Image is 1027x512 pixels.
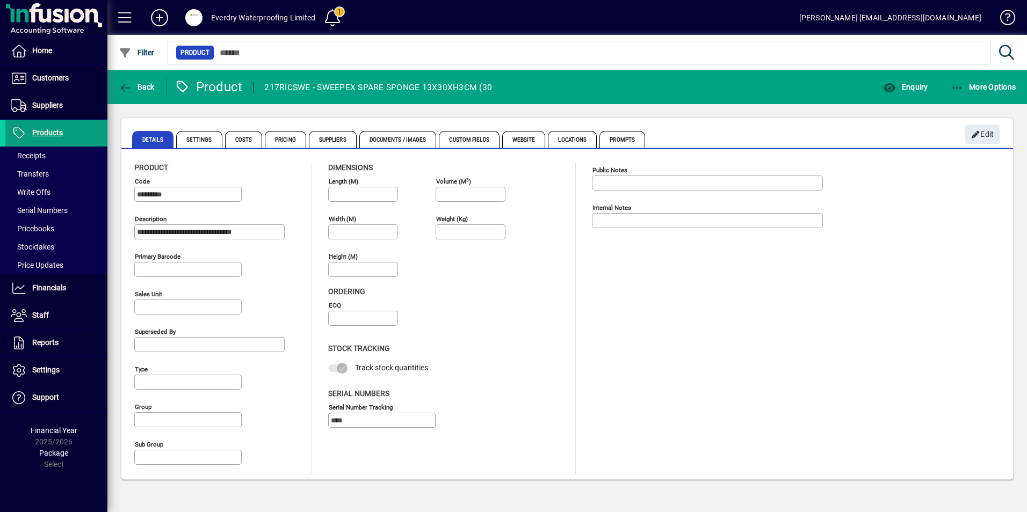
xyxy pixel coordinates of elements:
span: Receipts [11,151,46,160]
mat-label: Sales unit [135,290,162,298]
button: Filter [116,43,157,62]
span: Products [32,128,63,137]
span: More Options [951,83,1016,91]
a: Receipts [5,147,107,165]
div: Everdry Waterproofing Limited [211,9,315,26]
span: Suppliers [309,131,357,148]
span: Package [39,449,68,457]
a: Serial Numbers [5,201,107,220]
span: Prompts [599,131,645,148]
span: Financial Year [31,426,77,435]
span: Costs [225,131,263,148]
span: Settings [176,131,222,148]
mat-label: Serial Number tracking [329,403,393,411]
span: Pricebooks [11,224,54,233]
a: Home [5,38,107,64]
mat-label: Length (m) [329,178,358,185]
button: Add [142,8,177,27]
mat-label: Primary barcode [135,253,180,260]
span: Customers [32,74,69,82]
span: Pricing [265,131,306,148]
span: Suppliers [32,101,63,109]
button: Edit [965,125,1000,144]
span: Stock Tracking [328,344,390,353]
span: Track stock quantities [355,363,428,372]
a: Suppliers [5,92,107,119]
span: Staff [32,311,49,319]
a: Support [5,384,107,411]
span: Financials [32,283,66,292]
a: Transfers [5,165,107,183]
app-page-header-button: Back [107,77,167,97]
mat-label: Width (m) [329,215,356,223]
span: Details [132,131,173,148]
div: Product [175,78,243,96]
a: Customers [5,65,107,92]
span: Product [180,47,209,58]
span: Custom Fields [439,131,499,148]
span: Serial Numbers [328,389,389,398]
span: Product [134,163,168,172]
button: More Options [948,77,1019,97]
mat-label: Public Notes [592,166,627,174]
span: Documents / Images [359,131,437,148]
a: Settings [5,357,107,384]
mat-label: Internal Notes [592,204,631,211]
a: Knowledge Base [992,2,1014,37]
span: Ordering [328,287,365,296]
span: Enquiry [883,83,928,91]
span: Support [32,393,59,401]
span: Website [502,131,546,148]
span: Reports [32,338,59,347]
button: Back [116,77,157,97]
a: Price Updates [5,256,107,274]
span: Price Updates [11,261,63,269]
span: Write Offs [11,188,50,196]
div: 217RICSWE - SWEEPEX SPARE SPONGE 13X30XH3CM (30 [264,79,492,96]
mat-label: Sub group [135,441,163,448]
mat-label: Type [135,365,148,373]
span: Home [32,46,52,55]
button: Profile [177,8,211,27]
mat-label: Weight (Kg) [436,215,468,223]
a: Write Offs [5,183,107,201]
mat-label: Description [135,215,167,223]
a: Staff [5,302,107,329]
a: Reports [5,330,107,356]
span: Locations [548,131,597,148]
div: [PERSON_NAME] [EMAIL_ADDRESS][DOMAIN_NAME] [799,9,981,26]
mat-label: Height (m) [329,253,358,260]
a: Financials [5,275,107,302]
mat-label: Group [135,403,151,411]
span: Filter [119,48,155,57]
span: Settings [32,365,60,374]
button: Enquiry [880,77,930,97]
span: Edit [971,126,994,143]
mat-label: EOQ [329,302,341,309]
a: Stocktakes [5,238,107,256]
mat-label: Superseded by [135,328,176,335]
mat-label: Code [135,178,150,185]
span: Dimensions [328,163,373,172]
span: Stocktakes [11,243,54,251]
mat-label: Volume (m ) [436,178,471,185]
sup: 3 [466,177,469,182]
span: Serial Numbers [11,206,68,215]
span: Back [119,83,155,91]
a: Pricebooks [5,220,107,238]
span: Transfers [11,170,49,178]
